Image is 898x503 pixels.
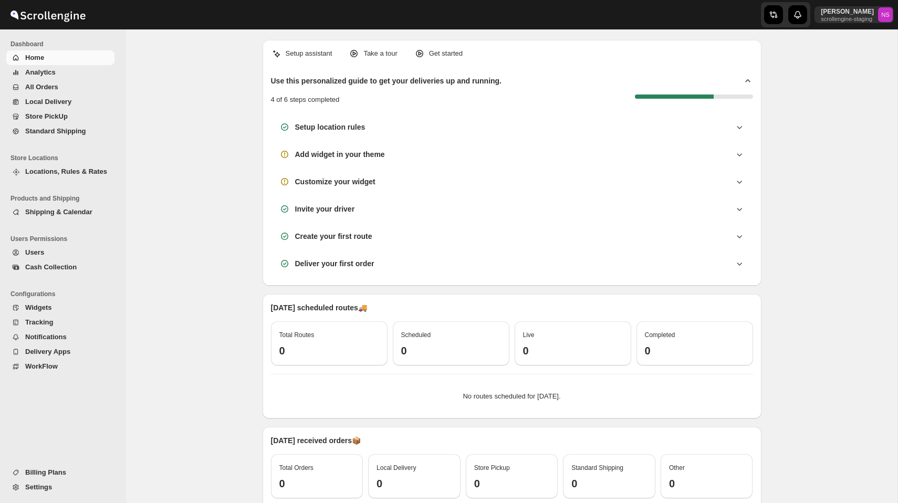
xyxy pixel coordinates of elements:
[6,359,114,374] button: WorkFlow
[295,258,374,269] h3: Deliver your first order
[25,468,66,476] span: Billing Plans
[645,344,745,357] h3: 0
[271,76,502,86] h2: Use this personalized guide to get your deliveries up and running.
[295,122,366,132] h3: Setup location rules
[271,95,340,105] p: 4 of 6 steps completed
[271,435,753,446] p: [DATE] received orders 📦
[8,2,87,28] img: ScrollEngine
[6,164,114,179] button: Locations, Rules & Rates
[6,344,114,359] button: Delivery Apps
[25,263,77,271] span: Cash Collection
[295,231,372,242] h3: Create your first route
[25,83,58,91] span: All Orders
[523,331,535,339] span: Live
[815,6,894,23] button: User menu
[279,477,355,490] h3: 0
[6,80,114,95] button: All Orders
[279,391,745,402] p: No routes scheduled for [DATE].
[25,127,86,135] span: Standard Shipping
[6,50,114,65] button: Home
[279,344,379,357] h3: 0
[377,477,452,490] h3: 0
[6,480,114,495] button: Settings
[25,318,53,326] span: Tracking
[6,465,114,480] button: Billing Plans
[821,7,874,16] p: [PERSON_NAME]
[878,7,893,22] span: Nawneet Sharma
[6,300,114,315] button: Widgets
[881,12,890,18] text: NS
[25,54,44,61] span: Home
[11,235,119,243] span: Users Permissions
[25,167,107,175] span: Locations, Rules & Rates
[377,464,416,471] span: Local Delivery
[286,48,332,59] p: Setup assistant
[645,331,675,339] span: Completed
[571,464,623,471] span: Standard Shipping
[11,40,119,48] span: Dashboard
[11,290,119,298] span: Configurations
[6,330,114,344] button: Notifications
[295,176,375,187] h3: Customize your widget
[25,303,51,311] span: Widgets
[474,464,510,471] span: Store Pickup
[25,362,58,370] span: WorkFlow
[6,245,114,260] button: Users
[295,204,355,214] h3: Invite your driver
[25,68,56,76] span: Analytics
[25,98,71,106] span: Local Delivery
[474,477,550,490] h3: 0
[6,205,114,219] button: Shipping & Calendar
[821,16,874,22] p: scrollengine-staging
[401,331,431,339] span: Scheduled
[271,302,753,313] p: [DATE] scheduled routes 🚚
[6,65,114,80] button: Analytics
[571,477,647,490] h3: 0
[363,48,397,59] p: Take a tour
[11,154,119,162] span: Store Locations
[669,477,745,490] h3: 0
[279,464,314,471] span: Total Orders
[279,331,315,339] span: Total Routes
[25,348,70,355] span: Delivery Apps
[429,48,463,59] p: Get started
[11,194,119,203] span: Products and Shipping
[401,344,501,357] h3: 0
[25,333,67,341] span: Notifications
[6,315,114,330] button: Tracking
[25,208,92,216] span: Shipping & Calendar
[25,112,68,120] span: Store PickUp
[523,344,623,357] h3: 0
[295,149,385,160] h3: Add widget in your theme
[25,483,52,491] span: Settings
[6,260,114,275] button: Cash Collection
[25,248,44,256] span: Users
[669,464,685,471] span: Other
